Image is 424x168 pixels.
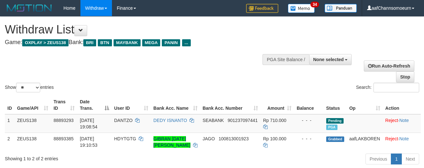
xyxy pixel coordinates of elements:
span: Grabbed [326,136,344,142]
label: Show entries [5,83,54,92]
span: Marked by aafanarl [326,125,337,130]
span: PANIN [162,39,180,46]
div: - - - [297,117,321,124]
a: Next [401,154,419,164]
button: None selected [309,54,352,65]
td: 2 [5,133,14,151]
td: · [383,133,421,151]
span: 88893385 [53,136,73,141]
span: OXPLAY > ZEUS138 [22,39,69,46]
div: PGA Site Balance / [263,54,309,65]
span: BTN [98,39,112,46]
th: Amount: activate to sort column ascending [261,96,294,114]
label: Search: [356,83,419,92]
th: Game/API: activate to sort column ascending [14,96,51,114]
span: HDYTGTG [114,136,136,141]
span: DANTZO [114,118,133,123]
span: ... [182,39,191,46]
select: Showentries [16,83,40,92]
span: Rp 710.000 [263,118,286,123]
span: JAGO [203,136,215,141]
th: Op: activate to sort column ascending [347,96,383,114]
span: 34 [310,2,319,7]
a: Reject [385,118,398,123]
a: Stop [396,71,414,82]
img: MOTION_logo.png [5,3,54,13]
th: Action [383,96,421,114]
span: Rp 100.000 [263,136,286,141]
a: GIBRAN [DATE] [PERSON_NAME] [153,136,190,148]
img: Feedback.jpg [246,4,278,13]
span: MAYBANK [114,39,141,46]
a: Note [399,118,409,123]
th: User ID: activate to sort column ascending [112,96,151,114]
th: Bank Acc. Number: activate to sort column ascending [200,96,261,114]
img: Button%20Memo.svg [288,4,315,13]
th: Balance [294,96,324,114]
span: None selected [313,57,344,62]
span: SEABANK [203,118,224,123]
th: Status [324,96,347,114]
a: 1 [391,154,402,164]
a: Run Auto-Refresh [364,61,414,71]
th: Date Trans.: activate to sort column descending [77,96,111,114]
span: Copy 100813001923 to clipboard [218,136,248,141]
span: Copy 901237097441 to clipboard [228,118,258,123]
td: aafLAKBOREN [347,133,383,151]
span: Pending [326,118,344,124]
td: ZEUS138 [14,114,51,133]
span: 88893293 [53,118,73,123]
span: [DATE] 19:10:53 [80,136,97,148]
a: Note [399,136,409,141]
span: BRI [83,39,96,46]
th: Trans ID: activate to sort column ascending [51,96,77,114]
a: DEDY ISNANTO [153,118,187,123]
img: panduan.png [325,4,357,13]
td: ZEUS138 [14,133,51,151]
td: 1 [5,114,14,133]
td: · [383,114,421,133]
input: Search: [373,83,419,92]
span: MEGA [142,39,161,46]
a: Previous [365,154,391,164]
a: Reject [385,136,398,141]
h4: Game: Bank: [5,39,276,46]
th: Bank Acc. Name: activate to sort column ascending [151,96,200,114]
h1: Withdraw List [5,23,276,36]
span: [DATE] 19:08:54 [80,118,97,129]
div: Showing 1 to 2 of 2 entries [5,153,172,162]
div: - - - [297,135,321,142]
th: ID [5,96,14,114]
